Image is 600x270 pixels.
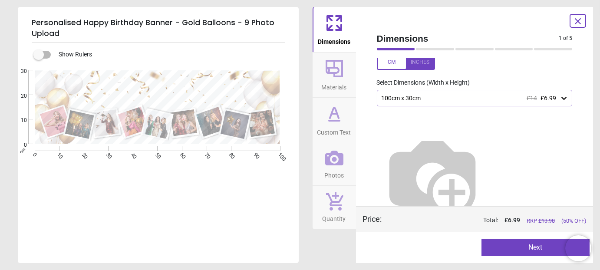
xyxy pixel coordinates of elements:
[10,117,27,124] span: 10
[313,98,356,143] button: Custom Text
[10,92,27,100] span: 20
[395,216,587,225] div: Total:
[323,211,346,224] span: Quantity
[10,68,27,75] span: 30
[559,35,572,42] span: 1 of 5
[377,32,559,45] span: Dimensions
[527,95,537,102] span: £14
[313,7,356,52] button: Dimensions
[313,53,356,98] button: Materials
[538,217,555,224] span: £ 13.98
[322,79,347,92] span: Materials
[363,214,382,224] div: Price :
[313,186,356,229] button: Quantity
[377,120,488,231] img: Helper for size comparison
[318,33,350,46] span: Dimensions
[39,49,299,60] div: Show Rulers
[504,216,520,225] span: £
[508,217,520,224] span: 6.99
[370,79,470,87] label: Select Dimensions (Width x Height)
[324,167,344,180] span: Photos
[313,143,356,186] button: Photos
[481,239,590,256] button: Next
[317,124,351,137] span: Custom Text
[32,14,285,43] h5: Personalised Happy Birthday Banner - Gold Balloons - 9 Photo Upload
[381,95,560,102] div: 100cm x 30cm
[10,142,27,149] span: 0
[565,235,591,261] iframe: Brevo live chat
[527,217,555,225] span: RRP
[561,217,586,225] span: (50% OFF)
[541,95,556,102] span: £6.99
